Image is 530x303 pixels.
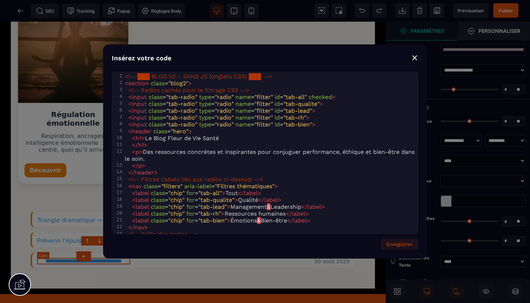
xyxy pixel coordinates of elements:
div: 4 [112,94,123,99]
span: "tab-radio" [166,107,197,114]
span: < [128,121,132,128]
span: class [151,210,165,217]
span: "radio" [215,121,234,128]
div: 5 [112,100,123,106]
span: Le Blog Fleur de Vie Santé [125,135,219,142]
span: label [136,203,149,210]
div: 11 [112,142,123,147]
span: label [292,210,305,217]
span: class [149,121,163,128]
span: label [264,196,278,203]
span: class [151,217,165,224]
div: 23 [112,231,123,236]
span: h1 [138,142,144,148]
span: "radio" [215,94,234,100]
span: id [275,121,280,128]
span: "filter" [255,107,273,114]
span: </ [128,224,134,231]
span: > [332,94,336,100]
span: > [144,224,148,231]
span: section [128,80,149,87]
div: 20 [112,210,123,216]
span: Des ressources concrètes et inspirantes pour conjuguer performance, éthique et bien-être dans le ... [125,148,416,162]
span: type [199,94,211,100]
span: type [199,114,211,121]
span: input [132,100,147,107]
span: header [134,169,154,176]
span: = = = = [125,107,315,114]
div: 22 [112,224,123,229]
span: input [132,114,147,121]
span: > [188,80,192,87]
div: 6 [112,107,123,113]
span: < [128,107,132,114]
span: "tab-radio" [166,121,197,128]
span: label [293,217,307,224]
span: = = = = [125,114,310,121]
h3: Articles récents [31,177,355,185]
span: name [235,114,251,121]
div: 3 [112,87,123,92]
span: input [132,121,147,128]
span: id [275,107,280,114]
a: Triangle dramatique → triangle vertueux : mode d’emploi en 10 minutes [37,195,246,202]
div: 9 [112,128,123,133]
span: </ [258,196,264,203]
span: > [258,190,261,196]
div: 21 [112,217,123,222]
span: = = Qualité [125,196,282,203]
span: type [199,121,211,128]
span: class [143,183,158,190]
span: type [199,100,211,107]
span: "tab-rh" [198,210,221,217]
span: class [151,80,165,87]
span: label [136,196,149,203]
span: = = = = [125,121,315,128]
div: ⨯ [411,52,418,62]
span: class [151,196,165,203]
span: type [199,107,211,114]
span: = = Émotions Bien-être [125,217,310,224]
span: = = Management Leadership [125,203,325,210]
span: > [312,121,315,128]
span: "filter" [255,94,273,100]
div: 17 [112,190,123,195]
span: label [308,203,321,210]
span: input [132,94,147,100]
span: "tab-rh" [283,114,306,121]
span: < [125,80,128,87]
p: Respiration, ancrages, intelligence émotionnelle : rester centré, quoi qu’il arrive. [25,111,122,131]
span: aria-label [184,183,211,190]
span: input [132,107,147,114]
span: "Filtres thématiques" [215,183,274,190]
span: "filters" [161,183,182,190]
span: class [151,203,165,210]
span: class [153,128,167,135]
span: label [136,210,149,217]
span: > [227,203,230,210]
span: </ [287,217,293,224]
span: name [235,100,251,107]
span: "tab-radio" [166,114,197,121]
span: "tab-radio" [166,100,197,107]
span: "radio" [215,100,234,107]
div: 1 [112,73,123,78]
span: "chip" [168,196,185,203]
span: < [132,196,136,203]
span: label [136,190,149,196]
span: > [154,169,158,176]
span: p [136,148,139,155]
span: > [305,210,309,217]
span: label [136,217,149,224]
span: for [186,196,195,203]
div: 7 [112,114,123,120]
span: class [149,107,163,114]
span: h1 [136,135,141,142]
span: "tab-bien" [283,121,312,128]
span: "tab-radio" [166,94,197,100]
span: > [141,135,145,142]
span: < [128,100,132,107]
time: 30 août 2025 [314,237,350,243]
span: "radio" [215,107,234,114]
span: > [144,142,147,148]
